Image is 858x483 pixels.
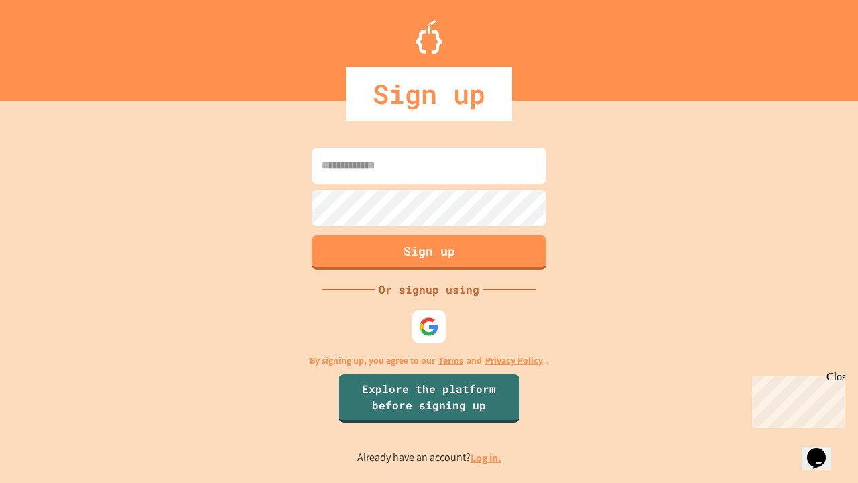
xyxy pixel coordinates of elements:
[471,451,501,465] a: Log in.
[485,354,543,368] a: Privacy Policy
[438,354,463,368] a: Terms
[339,374,519,423] a: Explore the platform before signing up
[802,429,845,470] iframe: chat widget
[346,67,512,121] div: Sign up
[357,449,501,466] p: Already have an account?
[747,371,845,428] iframe: chat widget
[312,235,546,270] button: Sign up
[310,354,549,368] p: By signing up, you agree to our and .
[416,20,442,54] img: Logo.svg
[5,5,93,85] div: Chat with us now!Close
[375,282,483,298] div: Or signup using
[419,317,439,337] img: google-icon.svg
